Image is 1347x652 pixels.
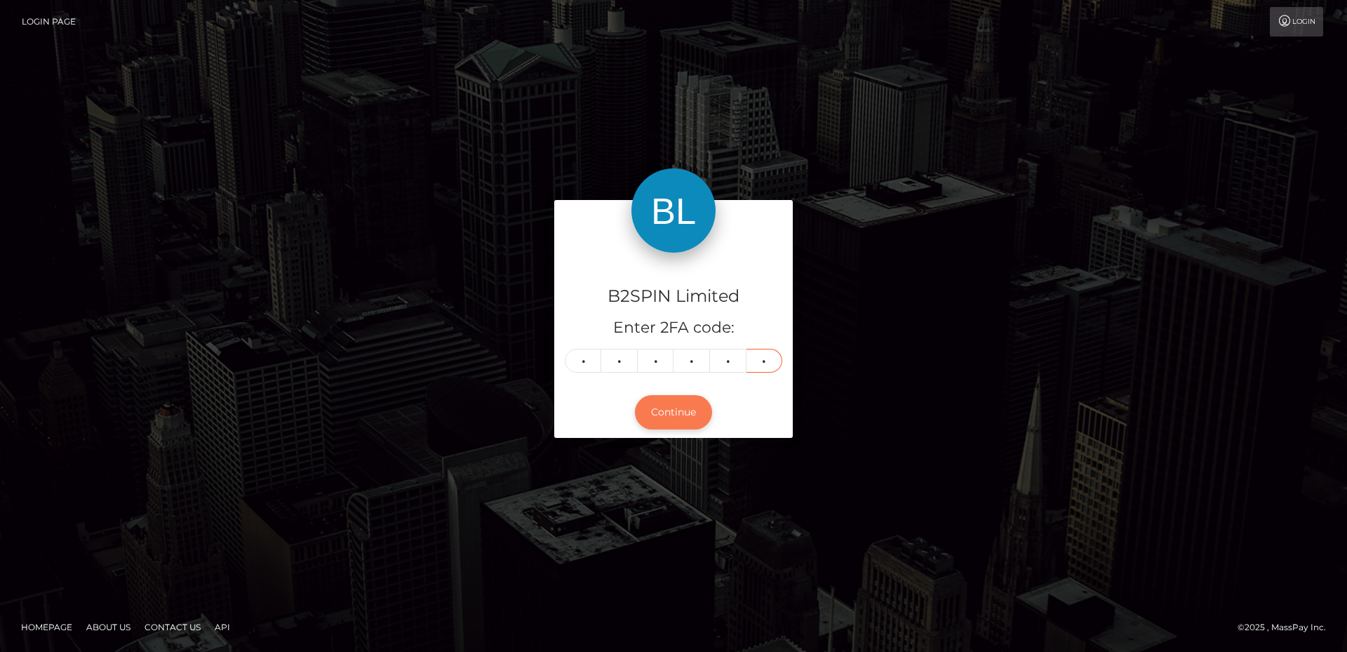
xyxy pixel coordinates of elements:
[81,616,136,638] a: About Us
[1238,620,1336,635] div: © 2025 , MassPay Inc.
[15,616,78,638] a: Homepage
[565,317,782,339] h5: Enter 2FA code:
[635,395,712,430] button: Continue
[565,284,782,309] h4: B2SPIN Limited
[1270,7,1323,36] a: Login
[22,7,76,36] a: Login Page
[209,616,236,638] a: API
[139,616,206,638] a: Contact Us
[631,168,716,253] img: B2SPIN Limited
